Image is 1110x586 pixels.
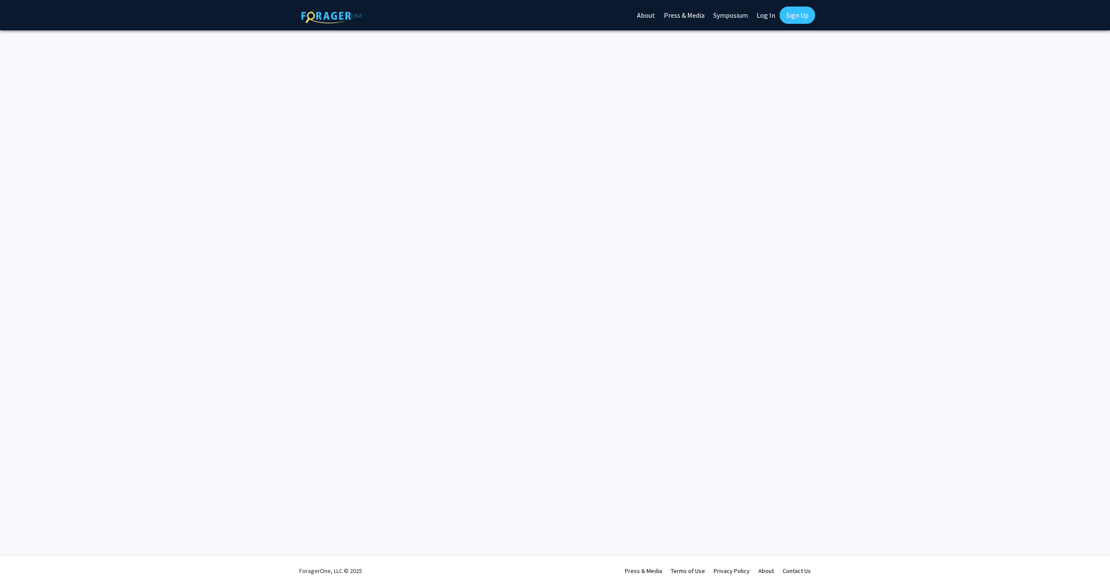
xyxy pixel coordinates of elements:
a: About [758,567,774,575]
div: ForagerOne, LLC © 2025 [299,556,362,586]
a: Contact Us [783,567,811,575]
a: Press & Media [625,567,662,575]
a: Sign Up [780,7,815,24]
img: ForagerOne Logo [301,8,362,23]
a: Privacy Policy [714,567,750,575]
a: Terms of Use [671,567,705,575]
